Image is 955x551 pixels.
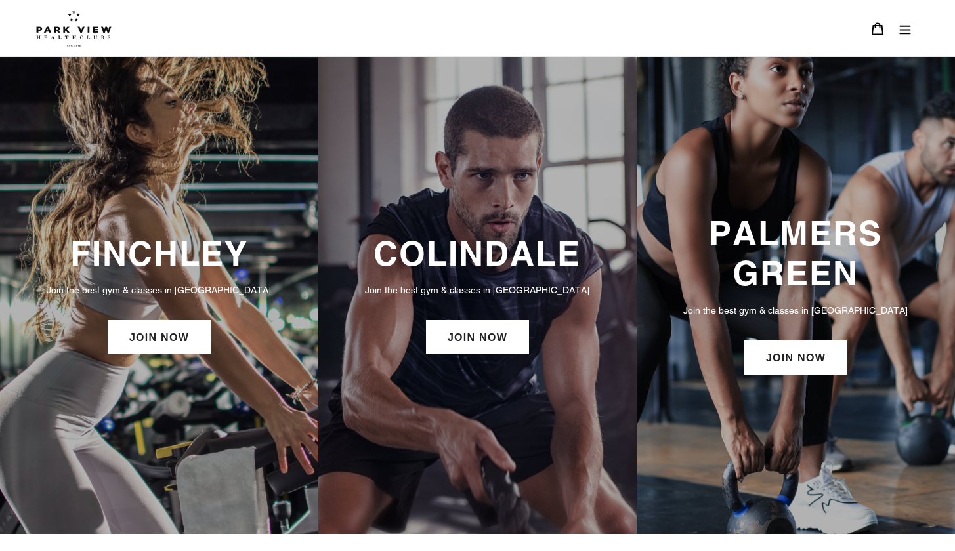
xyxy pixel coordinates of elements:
[426,320,529,354] a: JOIN NOW: Colindale Membership
[650,303,942,317] p: Join the best gym & classes in [GEOGRAPHIC_DATA]
[13,283,305,297] p: Join the best gym & classes in [GEOGRAPHIC_DATA]
[108,320,211,354] a: JOIN NOW: Finchley Membership
[891,14,919,43] button: Menu
[331,283,624,297] p: Join the best gym & classes in [GEOGRAPHIC_DATA]
[744,340,847,375] a: JOIN NOW: Palmers Green Membership
[331,234,624,274] h3: COLINDALE
[36,10,112,47] img: Park view health clubs is a gym near you.
[13,234,305,274] h3: FINCHLEY
[650,213,942,294] h3: PALMERS GREEN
